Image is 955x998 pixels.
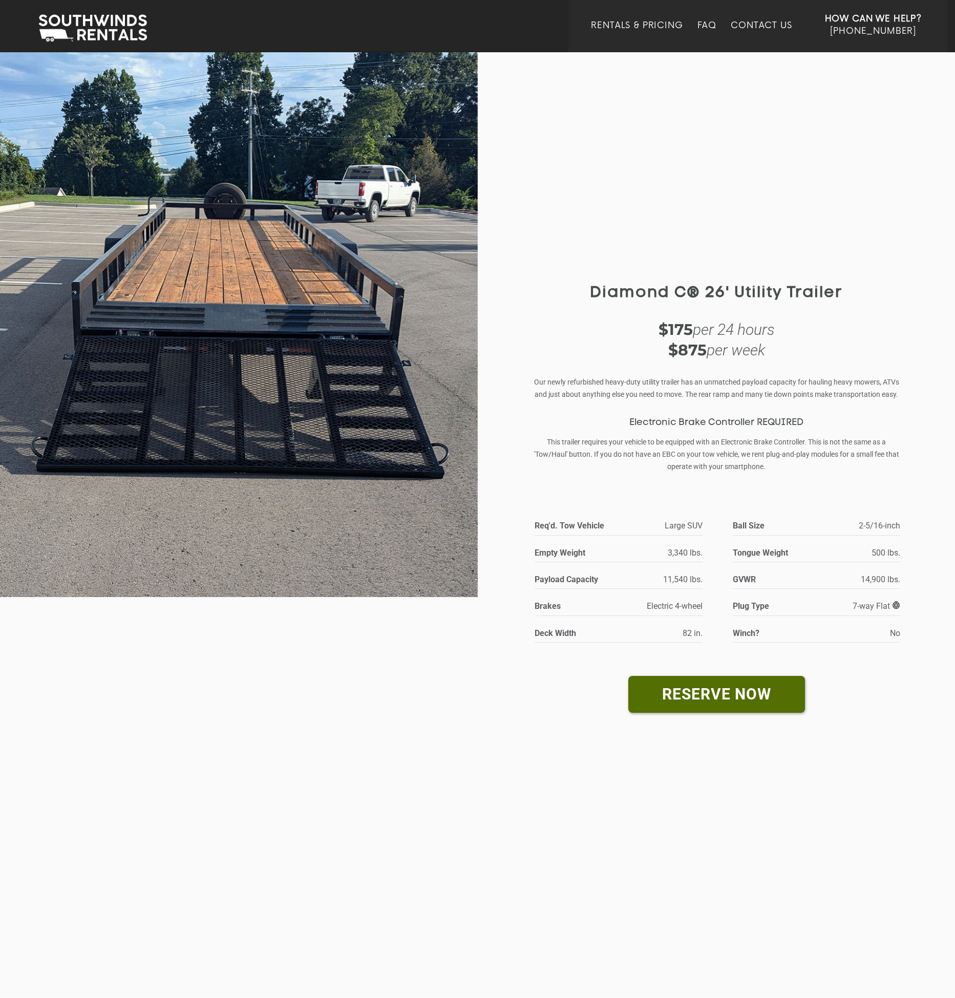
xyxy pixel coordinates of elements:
a: RESERVE NOW [628,676,805,712]
span: 7-way Flat [853,601,900,611]
p: Our newly refurbished heavy-duty utility trailer has an unmatched payload capacity for hauling he... [534,376,900,400]
a: Contact Us [731,20,792,52]
strong: How Can We Help? [825,14,922,24]
strong: Tongue Weight [733,546,812,560]
strong: Ball Size [733,519,829,533]
h1: Diamond C® 26' Utility Trailer [534,285,900,302]
strong: GVWR [733,572,812,586]
span: [PHONE_NUMBER] [830,26,916,36]
img: Southwinds Rentals Logo [33,12,152,44]
span: Large SUV [665,521,703,530]
strong: Deck Width [535,626,613,640]
strong: Brakes [535,599,613,613]
span: 14,900 lbs. [861,575,900,584]
span: 2-5/16-inch [859,521,900,530]
p: This trailer requires your vehicle to be equipped with an Electronic Brake Controller. This is no... [534,436,900,473]
a: FAQ [697,20,717,52]
strong: $875 [668,341,707,359]
span: 3,340 lbs. [668,548,703,558]
strong: Empty Weight [535,546,613,560]
h3: Electronic Brake Controller REQUIRED [534,418,900,428]
a: Rentals & Pricing [591,20,683,52]
span: 500 lbs. [872,548,900,558]
strong: $175 [659,320,693,339]
span: 11,540 lbs. [663,575,703,584]
strong: Payload Capacity [535,572,613,586]
span: 82 in. [683,628,703,638]
a: How Can We Help? [PHONE_NUMBER] [825,13,922,45]
strong: Winch? [733,626,812,640]
div: per 24 hours per week [534,320,900,360]
strong: Req'd. Tow Vehicle [535,519,630,533]
strong: Plug Type [733,599,812,613]
span: Electric 4-wheel [647,601,703,611]
span: No [890,628,900,638]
